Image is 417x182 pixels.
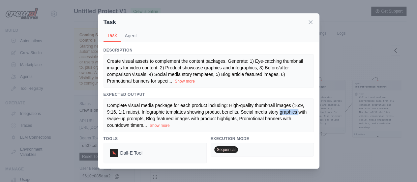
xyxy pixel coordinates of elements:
[150,123,170,128] button: Show more
[104,48,314,53] h3: Description
[175,79,195,84] button: Show more
[107,103,307,128] span: Complete visual media package for each product including: High-quality thumbnail images (16:9, 9:...
[384,150,417,182] iframe: Chat Widget
[107,58,303,84] span: Create visual assets to complement the content packages. Generate: 1) Eye-catching thumbnail imag...
[104,92,314,97] h3: Expected Output
[107,102,310,128] div: ...
[214,146,238,153] span: Sequential
[107,58,310,84] div: ...
[104,136,207,141] h3: Tools
[211,136,314,141] h3: Execution Mode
